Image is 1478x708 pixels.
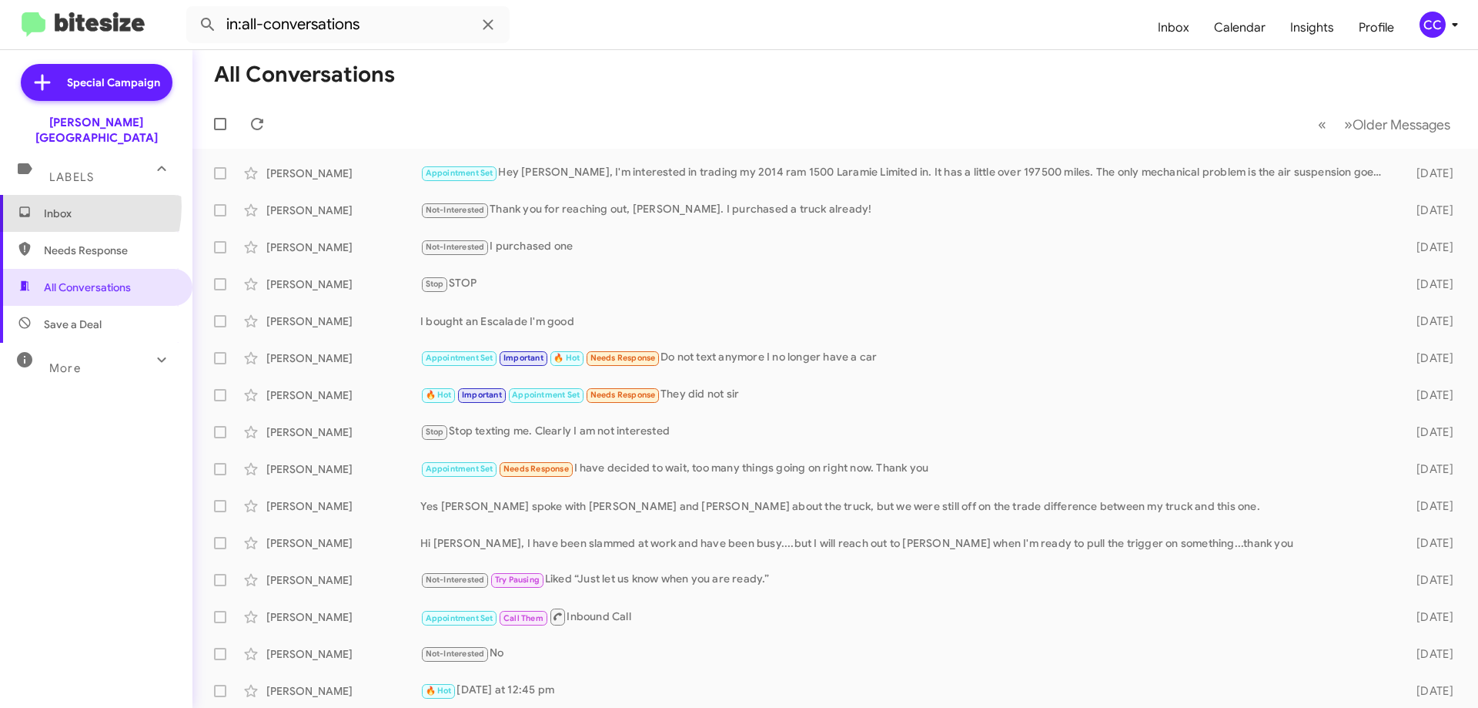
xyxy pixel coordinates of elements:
[420,423,1392,441] div: Stop texting me. Clearly I am not interested
[266,498,420,514] div: [PERSON_NAME]
[1309,109,1460,140] nav: Page navigation example
[420,645,1392,663] div: No
[1392,388,1466,403] div: [DATE]
[44,206,175,221] span: Inbox
[44,317,102,332] span: Save a Deal
[186,6,510,43] input: Search
[266,166,420,181] div: [PERSON_NAME]
[590,353,656,363] span: Needs Response
[426,427,444,437] span: Stop
[266,609,420,625] div: [PERSON_NAME]
[1392,166,1466,181] div: [DATE]
[426,353,493,363] span: Appointment Set
[1392,240,1466,255] div: [DATE]
[590,390,656,400] span: Needs Response
[1392,683,1466,699] div: [DATE]
[1346,5,1406,50] a: Profile
[1392,646,1466,662] div: [DATE]
[1392,498,1466,514] div: [DATE]
[420,498,1392,514] div: Yes [PERSON_NAME] spoke with [PERSON_NAME] and [PERSON_NAME] about the truck, but we were still o...
[1309,109,1336,140] button: Previous
[420,386,1392,404] div: They did not sir
[1344,115,1353,134] span: »
[1318,115,1326,134] span: «
[1145,5,1202,50] a: Inbox
[420,349,1392,367] div: Do not text anymore I no longer have a car
[266,461,420,477] div: [PERSON_NAME]
[1353,116,1450,133] span: Older Messages
[266,351,420,366] div: [PERSON_NAME]
[503,464,569,474] span: Needs Response
[426,686,452,696] span: 🔥 Hot
[1419,12,1446,38] div: CC
[266,203,420,218] div: [PERSON_NAME]
[266,240,420,255] div: [PERSON_NAME]
[426,205,485,215] span: Not-Interested
[426,242,485,252] span: Not-Interested
[553,353,580,363] span: 🔥 Hot
[1202,5,1278,50] a: Calendar
[266,646,420,662] div: [PERSON_NAME]
[503,353,543,363] span: Important
[21,64,172,101] a: Special Campaign
[420,460,1392,478] div: I have decided to wait, too many things going on right now. Thank you
[1392,424,1466,440] div: [DATE]
[1392,609,1466,625] div: [DATE]
[1392,203,1466,218] div: [DATE]
[462,390,502,400] span: Important
[1392,461,1466,477] div: [DATE]
[1406,12,1461,38] button: CC
[426,168,493,178] span: Appointment Set
[426,575,485,585] span: Not-Interested
[1335,109,1460,140] button: Next
[44,280,131,295] span: All Conversations
[420,164,1392,182] div: Hey [PERSON_NAME], I'm interested in trading my 2014 ram 1500 Laramie Limited in. It has a little...
[426,390,452,400] span: 🔥 Hot
[426,613,493,623] span: Appointment Set
[214,62,395,87] h1: All Conversations
[426,279,444,289] span: Stop
[1392,535,1466,551] div: [DATE]
[420,682,1392,700] div: [DATE] at 12:45 pm
[420,238,1392,256] div: I purchased one
[420,201,1392,219] div: Thank you for reaching out, [PERSON_NAME]. I purchased a truck already!
[503,613,543,623] span: Call Them
[1278,5,1346,50] a: Insights
[49,170,94,184] span: Labels
[266,424,420,440] div: [PERSON_NAME]
[426,464,493,474] span: Appointment Set
[420,535,1392,551] div: Hi [PERSON_NAME], I have been slammed at work and have been busy....but I will reach out to [PERS...
[1392,277,1466,292] div: [DATE]
[420,607,1392,626] div: Inbound Call
[266,535,420,551] div: [PERSON_NAME]
[266,572,420,588] div: [PERSON_NAME]
[266,314,420,329] div: [PERSON_NAME]
[266,388,420,403] div: [PERSON_NAME]
[44,243,175,258] span: Needs Response
[67,75,160,90] span: Special Campaign
[495,575,540,585] span: Try Pausing
[420,571,1392,589] div: Liked “Just let us know when you are ready.”
[266,277,420,292] div: [PERSON_NAME]
[1392,351,1466,366] div: [DATE]
[426,649,485,659] span: Not-Interested
[420,314,1392,329] div: I bought an Escalade I'm good
[420,275,1392,293] div: STOP
[512,390,580,400] span: Appointment Set
[1392,314,1466,329] div: [DATE]
[266,683,420,699] div: [PERSON_NAME]
[49,361,81,375] span: More
[1392,572,1466,588] div: [DATE]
